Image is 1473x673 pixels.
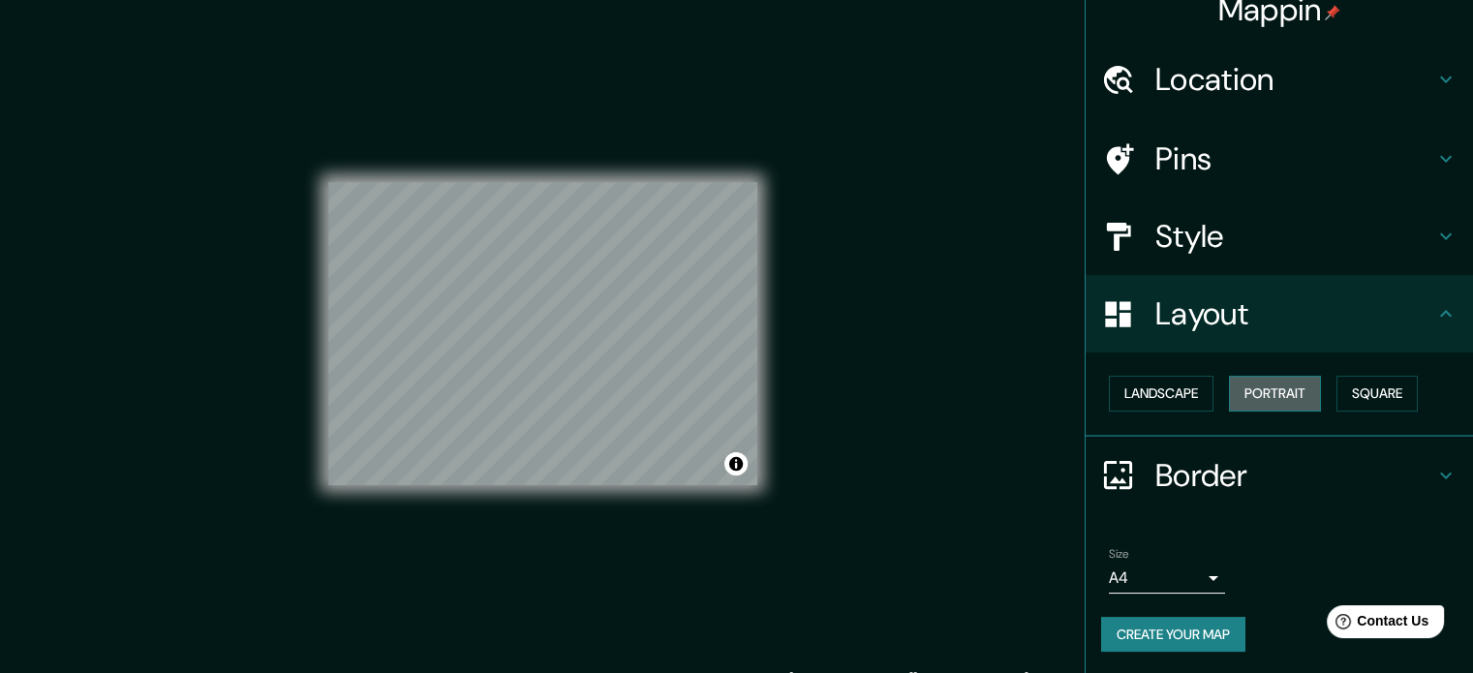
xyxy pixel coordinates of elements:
[1086,437,1473,514] div: Border
[1229,376,1321,412] button: Portrait
[1086,120,1473,198] div: Pins
[1155,456,1434,495] h4: Border
[1109,545,1129,562] label: Size
[1155,60,1434,99] h4: Location
[1301,597,1452,652] iframe: Help widget launcher
[1336,376,1418,412] button: Square
[724,452,748,475] button: Toggle attribution
[1109,376,1213,412] button: Landscape
[1086,198,1473,275] div: Style
[328,182,757,485] canvas: Map
[1086,275,1473,352] div: Layout
[1325,5,1340,20] img: pin-icon.png
[1086,41,1473,118] div: Location
[1101,617,1245,653] button: Create your map
[1155,217,1434,256] h4: Style
[1109,563,1225,594] div: A4
[1155,139,1434,178] h4: Pins
[1155,294,1434,333] h4: Layout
